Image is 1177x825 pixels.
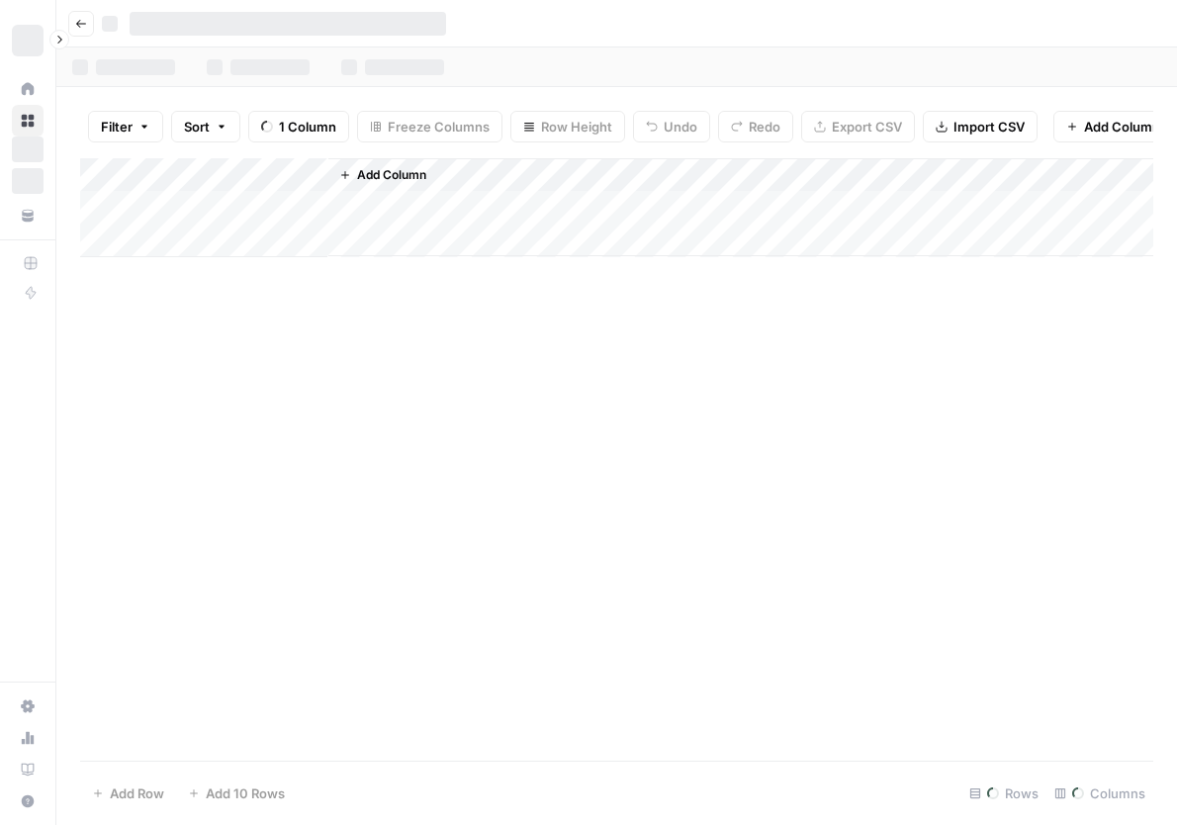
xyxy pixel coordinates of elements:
[388,117,490,137] span: Freeze Columns
[110,783,164,803] span: Add Row
[171,111,240,142] button: Sort
[12,200,44,231] a: Your Data
[961,778,1046,809] div: Rows
[12,690,44,722] a: Settings
[206,783,285,803] span: Add 10 Rows
[357,111,502,142] button: Freeze Columns
[12,754,44,785] a: Learning Hub
[176,778,297,809] button: Add 10 Rows
[12,73,44,105] a: Home
[664,117,697,137] span: Undo
[88,111,163,142] button: Filter
[101,117,133,137] span: Filter
[749,117,780,137] span: Redo
[510,111,625,142] button: Row Height
[331,162,434,188] button: Add Column
[357,166,426,184] span: Add Column
[1046,778,1153,809] div: Columns
[12,785,44,817] button: Help + Support
[1084,117,1160,137] span: Add Column
[279,117,336,137] span: 1 Column
[633,111,710,142] button: Undo
[184,117,210,137] span: Sort
[541,117,612,137] span: Row Height
[718,111,793,142] button: Redo
[80,778,176,809] button: Add Row
[832,117,902,137] span: Export CSV
[1053,111,1173,142] button: Add Column
[248,111,349,142] button: 1 Column
[953,117,1025,137] span: Import CSV
[12,722,44,754] a: Usage
[801,111,915,142] button: Export CSV
[12,105,44,137] a: Browse
[923,111,1038,142] button: Import CSV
